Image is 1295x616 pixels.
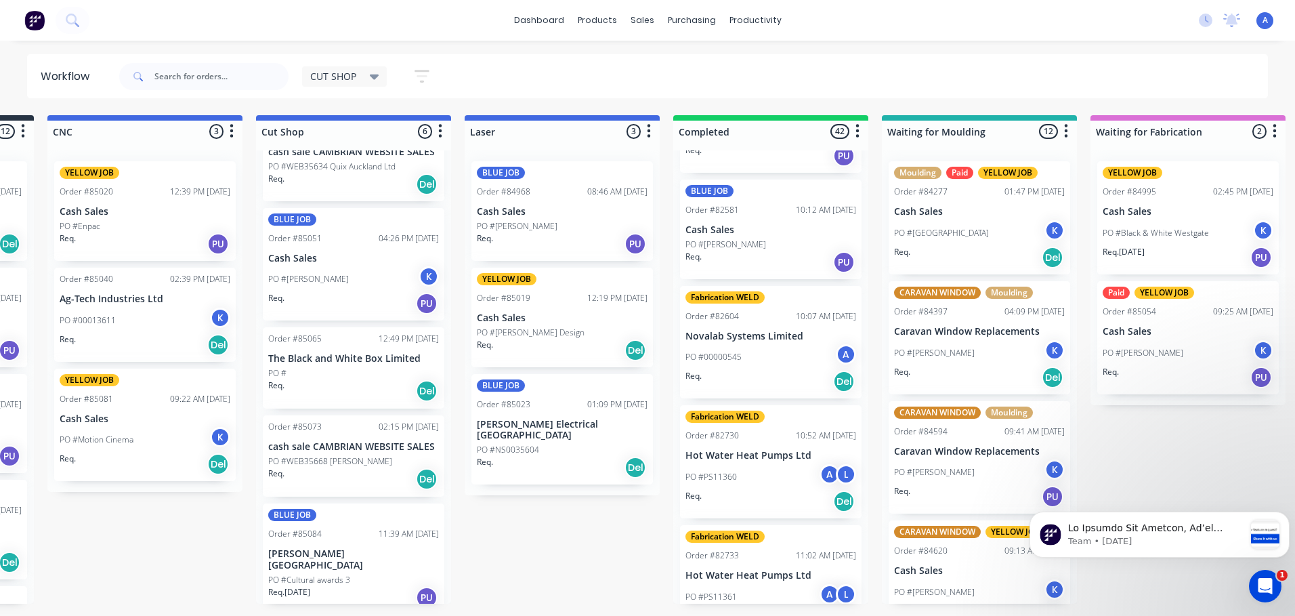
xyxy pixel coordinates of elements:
div: 10:52 AM [DATE] [796,430,856,442]
div: BLUE JOBOrder #8508411:39 AM [DATE][PERSON_NAME][GEOGRAPHIC_DATA]PO #Cultural awards 3Req.[DATE]PU [263,504,444,615]
div: PU [833,145,855,167]
div: K [419,266,439,287]
div: 02:15 PM [DATE] [379,421,439,433]
div: Order #84995 [1103,186,1156,198]
div: L [836,584,856,604]
div: Del [833,491,855,512]
div: Order #84397 [894,306,948,318]
div: Order #82730 [685,430,739,442]
p: Req. [894,246,910,258]
div: BLUE JOB [268,213,316,226]
p: PO #[PERSON_NAME] [685,239,766,251]
p: Novalab Systems Limited [685,331,856,342]
p: Cash Sales [685,224,856,236]
p: Req. [685,251,702,263]
div: Order #85081 [60,393,113,405]
div: Del [416,173,438,195]
div: 09:25 AM [DATE] [1213,306,1273,318]
div: Order #82604 [685,310,739,323]
div: CARAVAN WINDOW [894,526,981,538]
div: YELLOW JOBOrder #8502012:39 PM [DATE]Cash SalesPO #EnpacReq.PU [54,161,236,261]
p: Cash Sales [268,253,439,264]
p: Cash Sales [894,206,1065,218]
div: YELLOW JOB [60,167,119,179]
div: Order #85084 [268,528,322,540]
div: Order #85019 [477,292,530,304]
p: Req. [268,468,284,480]
div: PU [1250,247,1272,268]
div: PaidYELLOW JOBOrder #8505409:25 AM [DATE]Cash SalesPO #[PERSON_NAME]KReq.PU [1097,281,1279,394]
div: K [210,427,230,447]
p: Cash Sales [894,565,1065,577]
div: BLUE JOB [685,185,734,197]
p: Cash Sales [60,206,230,218]
div: 04:26 PM [DATE] [379,232,439,245]
span: 1 [1277,570,1288,581]
p: PO #WEB35634 Quix Auckland Ltd [268,161,396,173]
div: K [1044,220,1065,241]
div: 09:41 AM [DATE] [1004,426,1065,438]
div: Del [416,468,438,490]
img: Factory [24,10,45,30]
p: PO #00000545 [685,351,742,363]
div: CARAVAN WINDOW [894,407,981,419]
div: K [1253,220,1273,241]
a: dashboard [507,10,571,30]
div: 12:39 PM [DATE] [170,186,230,198]
div: PU [416,587,438,609]
p: Req. [685,490,702,502]
p: Cash Sales [60,413,230,425]
p: Req. [894,485,910,497]
div: YELLOW JOB [985,526,1045,538]
div: BLUE JOBOrder #8502301:09 PM [DATE][PERSON_NAME] Electrical [GEOGRAPHIC_DATA]PO #NS0035604Req.Del [471,374,653,485]
div: PU [207,233,229,255]
p: cash sale CAMBRIAN WEBSITE SALES [268,441,439,453]
iframe: Intercom notifications message [1024,485,1295,579]
div: CARAVAN WINDOWMouldingOrder #8459409:41 AM [DATE]Caravan Window ReplacementsPO #[PERSON_NAME]KReq.PU [889,401,1070,514]
div: PU [1250,367,1272,388]
div: YELLOW JOB [978,167,1038,179]
div: 02:45 PM [DATE] [1213,186,1273,198]
p: Req. [268,379,284,392]
p: Req. [685,144,702,157]
p: Cash Sales [477,206,647,218]
p: PO #00013611 [60,314,116,327]
p: Hot Water Heat Pumps Ltd [685,570,856,581]
iframe: Intercom live chat [1249,570,1281,602]
p: Req. [268,292,284,304]
div: YELLOW JOB [60,374,119,386]
p: Hot Water Heat Pumps Ltd [685,450,856,461]
p: Req. [477,339,493,351]
div: Moulding [985,407,1033,419]
div: 10:07 AM [DATE] [796,310,856,323]
p: Caravan Window Replacements [894,446,1065,457]
p: Req. [DATE] [1103,246,1145,258]
div: L [836,464,856,485]
div: Order #85054 [1103,306,1156,318]
p: [PERSON_NAME][GEOGRAPHIC_DATA] [268,548,439,571]
p: PO #PS11360 [685,471,737,483]
div: YELLOW JOBOrder #8499502:45 PM [DATE]Cash SalesPO #Black & White WestgateKReq.[DATE]PU [1097,161,1279,274]
p: Req. [60,453,76,465]
div: 12:19 PM [DATE] [587,292,647,304]
span: CUT SHOP [310,69,356,83]
div: 09:13 AM [DATE] [1004,545,1065,557]
div: 10:12 AM [DATE] [796,204,856,216]
div: 04:09 PM [DATE] [1004,306,1065,318]
p: Cash Sales [1103,206,1273,218]
div: cash sale CAMBRIAN WEBSITE SALESPO #WEB35634 Quix Auckland LtdReq.Del [263,102,444,201]
div: 01:47 PM [DATE] [1004,186,1065,198]
p: Req. [268,173,284,185]
p: PO #Enpac [60,220,100,232]
p: PO #Cultural awards 3 [268,574,350,586]
div: Moulding [985,287,1033,299]
p: Req. [1103,366,1119,378]
div: A [820,584,840,604]
p: Req. [DATE] [268,586,310,598]
p: PO #[PERSON_NAME] [894,586,975,598]
div: Fabrication WELD [685,411,765,423]
div: purchasing [661,10,723,30]
div: Order #82581 [685,204,739,216]
p: PO #WEB35668 [PERSON_NAME] [268,455,392,468]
